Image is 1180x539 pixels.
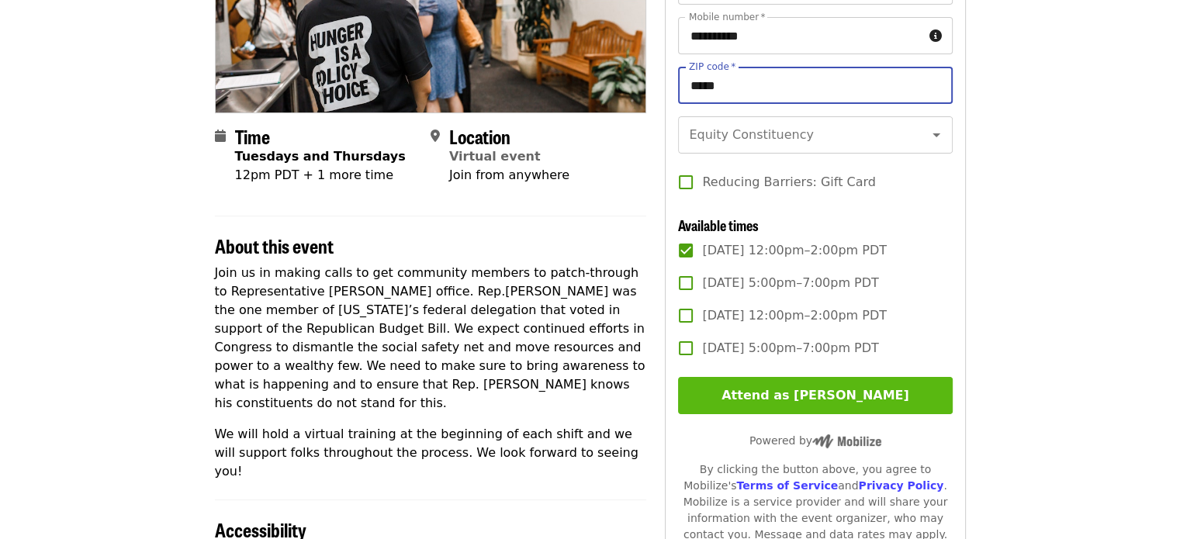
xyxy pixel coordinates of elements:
[215,264,647,413] p: Join us in making calls to get community members to patch-through to Representative [PERSON_NAME]...
[678,377,952,414] button: Attend as [PERSON_NAME]
[702,173,875,192] span: Reducing Barriers: Gift Card
[929,29,942,43] i: circle-info icon
[678,17,922,54] input: Mobile number
[689,62,735,71] label: ZIP code
[449,123,510,150] span: Location
[749,434,881,447] span: Powered by
[702,274,878,292] span: [DATE] 5:00pm–7:00pm PDT
[215,232,334,259] span: About this event
[736,479,838,492] a: Terms of Service
[858,479,943,492] a: Privacy Policy
[215,425,647,481] p: We will hold a virtual training at the beginning of each shift and we will support folks througho...
[689,12,765,22] label: Mobile number
[702,306,887,325] span: [DATE] 12:00pm–2:00pm PDT
[235,149,406,164] strong: Tuesdays and Thursdays
[449,149,541,164] a: Virtual event
[812,434,881,448] img: Powered by Mobilize
[235,123,270,150] span: Time
[926,124,947,146] button: Open
[431,129,440,143] i: map-marker-alt icon
[702,241,887,260] span: [DATE] 12:00pm–2:00pm PDT
[678,67,952,104] input: ZIP code
[235,166,406,185] div: 12pm PDT + 1 more time
[215,129,226,143] i: calendar icon
[678,215,759,235] span: Available times
[702,339,878,358] span: [DATE] 5:00pm–7:00pm PDT
[449,168,569,182] span: Join from anywhere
